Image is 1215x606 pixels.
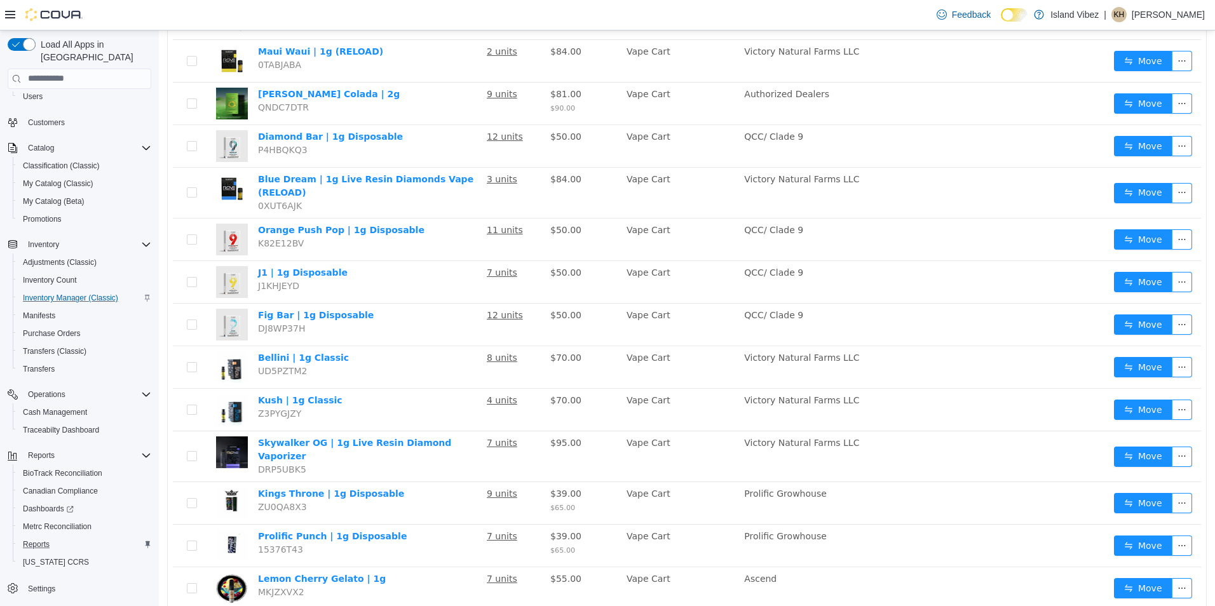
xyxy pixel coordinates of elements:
[99,407,292,431] a: Skywalker OG | 1g Live Resin Diamond Vaporizer
[99,208,145,218] span: K82E12BV
[1013,416,1033,436] button: icon: ellipsis
[391,543,423,553] span: $55.00
[585,194,644,205] span: QCC/ Clade 9
[18,255,151,270] span: Adjustments (Classic)
[585,58,670,69] span: Authorized Dealers
[23,311,55,321] span: Manifests
[28,239,59,250] span: Inventory
[463,452,580,494] td: Vape Cart
[585,101,644,111] span: QCC/ Clade 9
[13,421,156,439] button: Traceabilty Dashboard
[23,387,71,402] button: Operations
[18,483,103,499] a: Canadian Compliance
[18,466,151,481] span: BioTrack Reconciliation
[3,113,156,131] button: Customers
[13,88,156,105] button: Users
[23,275,77,285] span: Inventory Count
[18,176,98,191] a: My Catalog (Classic)
[463,52,580,95] td: Vape Cart
[328,237,358,247] u: 7 units
[391,458,423,468] span: $39.00
[585,501,668,511] span: Prolific Growhouse
[1013,241,1033,262] button: icon: ellipsis
[955,20,1014,41] button: icon: swapMove
[18,501,79,516] a: Dashboards
[57,278,89,310] img: Fig Bar | 1g Disposable hero shot
[463,10,580,52] td: Vape Cart
[18,89,151,104] span: Users
[955,327,1014,347] button: icon: swapMove
[13,500,156,518] a: Dashboards
[328,501,358,511] u: 7 units
[18,176,151,191] span: My Catalog (Classic)
[328,194,364,205] u: 11 units
[23,140,151,156] span: Catalog
[391,407,423,417] span: $95.00
[57,236,89,267] img: J1 | 1g Disposable hero shot
[13,325,156,342] button: Purchase Orders
[18,405,92,420] a: Cash Management
[3,236,156,253] button: Inventory
[18,422,151,438] span: Traceabilty Dashboard
[99,279,215,290] a: Fig Bar | 1g Disposable
[28,118,65,128] span: Customers
[585,458,668,468] span: Prolific Growhouse
[99,501,248,511] a: Prolific Punch | 1g Disposable
[18,273,151,288] span: Inventory Count
[328,365,358,375] u: 4 units
[18,537,55,552] a: Reports
[3,386,156,403] button: Operations
[463,137,580,188] td: Vape Cart
[18,326,151,341] span: Purchase Orders
[36,38,151,64] span: Load All Apps in [GEOGRAPHIC_DATA]
[18,308,60,323] a: Manifests
[585,237,644,247] span: QCC/ Clade 9
[13,210,156,228] button: Promotions
[463,231,580,273] td: Vape Cart
[57,142,89,174] img: Blue Dream | 1g Live Resin Diamonds Vape (RELOAD) hero shot
[13,482,156,500] button: Canadian Compliance
[1013,199,1033,219] button: icon: ellipsis
[955,199,1014,219] button: icon: swapMove
[99,322,190,332] a: Bellini | 1g Classic
[25,8,83,21] img: Cova
[23,178,93,189] span: My Catalog (Classic)
[1013,548,1033,568] button: icon: ellipsis
[463,358,580,401] td: Vape Cart
[328,458,358,468] u: 9 units
[57,542,89,574] img: Lemon Cherry Gelato | 1g hero shot
[28,389,65,400] span: Operations
[99,365,184,375] a: Kush | 1g Classic
[1013,327,1033,347] button: icon: ellipsis
[391,365,423,375] span: $70.00
[1013,505,1033,525] button: icon: ellipsis
[99,58,241,69] a: [PERSON_NAME] Colada | 2g
[99,458,245,468] a: Kings Throne | 1g Disposable
[18,519,97,534] a: Metrc Reconciliation
[3,139,156,157] button: Catalog
[18,361,60,377] a: Transfers
[328,322,358,332] u: 8 units
[99,293,146,303] span: DJ8WP37H
[1013,63,1033,83] button: icon: ellipsis
[18,255,102,270] a: Adjustments (Classic)
[18,361,151,377] span: Transfers
[463,537,580,579] td: Vape Cart
[391,144,423,154] span: $84.00
[18,158,151,173] span: Classification (Classic)
[18,555,151,570] span: Washington CCRS
[585,543,618,553] span: Ascend
[13,307,156,325] button: Manifests
[99,335,149,346] span: UD5PZTM2
[328,144,358,154] u: 3 units
[57,15,89,46] img: Maui Waui | 1g (RELOAD) hero shot
[23,328,81,339] span: Purchase Orders
[391,194,423,205] span: $50.00
[23,91,43,102] span: Users
[57,321,89,353] img: Bellini | 1g Classic hero shot
[99,29,142,39] span: 0TABJABA
[18,519,151,534] span: Metrc Reconciliation
[23,557,89,567] span: [US_STATE] CCRS
[57,193,89,225] img: Orange Push Pop | 1g Disposable hero shot
[391,516,416,524] span: $65.00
